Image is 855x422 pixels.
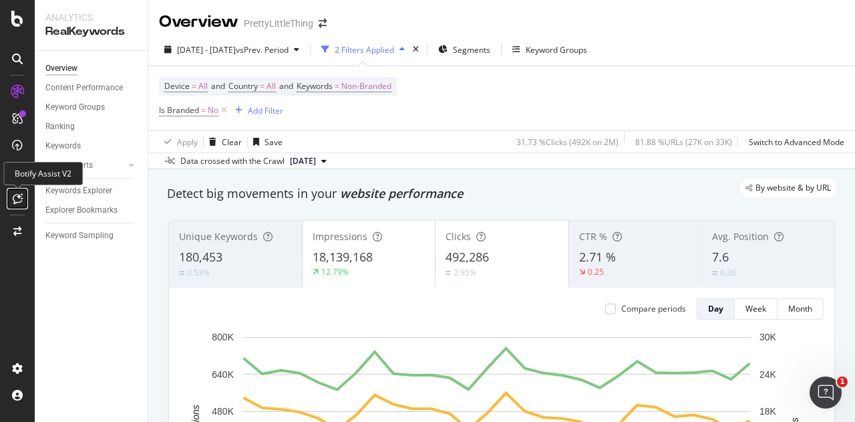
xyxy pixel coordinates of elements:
[579,249,616,265] span: 2.71 %
[446,249,489,265] span: 492,286
[248,131,283,152] button: Save
[45,11,137,24] div: Analytics
[244,17,313,30] div: PrettyLittleThing
[159,104,199,116] span: Is Branded
[297,80,333,92] span: Keywords
[712,271,717,275] img: Equal
[588,266,604,278] div: 0.25
[45,120,75,134] div: Ranking
[45,100,138,114] a: Keyword Groups
[778,298,824,320] button: Month
[45,62,77,76] div: Overview
[621,303,686,314] div: Compare periods
[159,11,238,33] div: Overview
[788,303,812,314] div: Month
[759,406,777,417] text: 18K
[446,230,471,243] span: Clicks
[45,81,138,95] a: Content Performance
[712,230,769,243] span: Avg. Position
[45,139,81,153] div: Keywords
[740,179,836,197] div: legacy label
[759,332,777,342] text: 30K
[45,184,112,198] div: Keywords Explorer
[198,77,208,96] span: All
[204,131,242,152] button: Clear
[708,303,723,314] div: Day
[45,184,138,198] a: Keywords Explorer
[45,120,138,134] a: Ranking
[179,249,222,265] span: 180,453
[3,162,83,185] div: Botify Assist V2
[180,155,285,167] div: Data crossed with the Crawl
[179,230,258,243] span: Unique Keywords
[410,43,421,56] div: times
[159,39,305,60] button: [DATE] - [DATE]vsPrev. Period
[164,80,190,92] span: Device
[45,203,118,217] div: Explorer Bookmarks
[222,136,242,148] div: Clear
[208,101,218,120] span: No
[579,230,607,243] span: CTR %
[201,104,206,116] span: =
[177,136,198,148] div: Apply
[526,44,587,56] div: Keyword Groups
[212,406,234,417] text: 480K
[279,80,293,92] span: and
[45,24,137,39] div: RealKeywords
[230,102,283,118] button: Add Filter
[453,44,490,56] span: Segments
[192,80,196,92] span: =
[837,377,848,387] span: 1
[712,249,729,265] span: 7.6
[45,81,123,95] div: Content Performance
[335,80,339,92] span: =
[45,100,105,114] div: Keyword Groups
[248,105,283,116] div: Add Filter
[507,39,592,60] button: Keyword Groups
[735,298,778,320] button: Week
[720,267,736,278] div: 0.36
[319,19,327,28] div: arrow-right-arrow-left
[313,249,373,265] span: 18,139,168
[45,159,93,173] div: More Reports
[454,267,476,278] div: 2.95%
[211,80,225,92] span: and
[179,271,184,275] img: Equal
[341,77,391,96] span: Non-Branded
[45,229,114,243] div: Keyword Sampling
[755,184,831,192] span: By website & by URL
[290,155,316,167] span: 2023 Sep. 8th
[45,203,138,217] a: Explorer Bookmarks
[267,77,276,96] span: All
[285,153,332,169] button: [DATE]
[212,369,234,380] text: 640K
[260,80,265,92] span: =
[159,131,198,152] button: Apply
[745,303,766,314] div: Week
[635,136,732,148] div: 81.88 % URLs ( 27K on 33K )
[316,39,410,60] button: 2 Filters Applied
[45,62,138,76] a: Overview
[321,266,349,278] div: 12.79%
[749,136,844,148] div: Switch to Advanced Mode
[212,332,234,342] text: 800K
[433,39,496,60] button: Segments
[228,80,258,92] span: Country
[516,136,619,148] div: 31.73 % Clicks ( 492K on 2M )
[177,44,236,56] span: [DATE] - [DATE]
[236,44,289,56] span: vs Prev. Period
[313,230,367,243] span: Impressions
[335,44,394,56] div: 2 Filters Applied
[810,377,842,409] iframe: Intercom live chat
[446,271,451,275] img: Equal
[697,298,735,320] button: Day
[187,267,210,278] div: 0.53%
[45,229,138,243] a: Keyword Sampling
[743,131,844,152] button: Switch to Advanced Mode
[265,136,283,148] div: Save
[45,159,125,173] a: More Reports
[45,139,138,153] a: Keywords
[759,369,777,380] text: 24K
